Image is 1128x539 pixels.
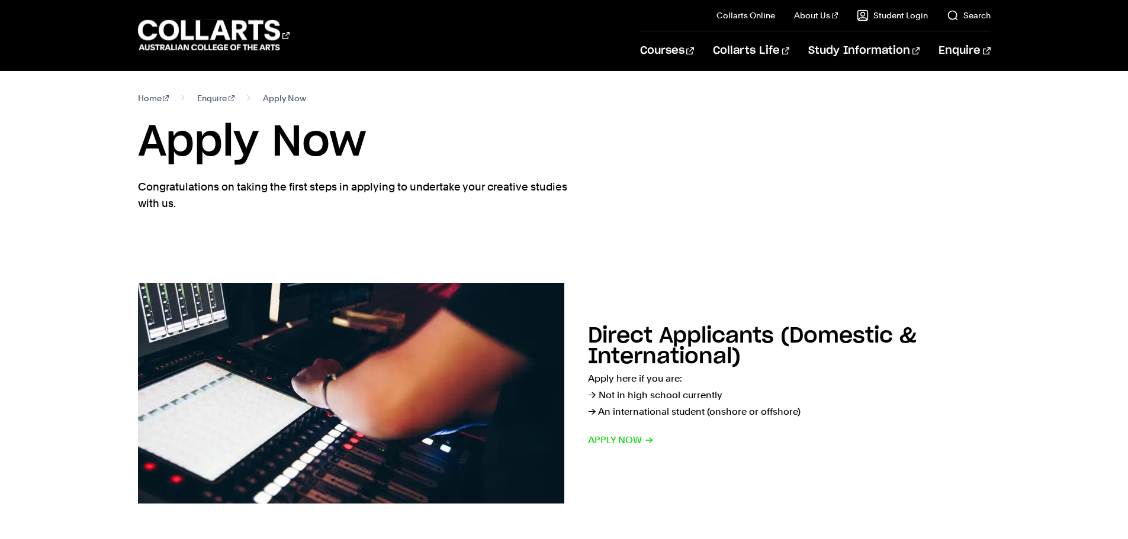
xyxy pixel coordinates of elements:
a: Enquire [197,90,234,106]
div: Go to homepage [138,18,290,52]
span: Apply Now [263,90,306,106]
a: Search [947,9,991,21]
a: Home [138,90,169,106]
a: About Us [794,9,838,21]
h1: Apply Now [138,116,991,169]
a: Direct Applicants (Domestic & International) Apply here if you are:→ Not in high school currently... [138,283,991,504]
a: Enquire [939,31,990,70]
h2: Direct Applicants (Domestic & International) [588,325,917,367]
a: Collarts Online [716,9,775,21]
span: Apply now [588,432,654,448]
a: Collarts Life [713,31,789,70]
a: Courses [640,31,694,70]
p: Apply here if you are: → Not in high school currently → An international student (onshore or offs... [588,370,991,420]
p: Congratulations on taking the first steps in applying to undertake your creative studies with us. [138,179,570,212]
a: Student Login [857,9,928,21]
a: Study Information [808,31,920,70]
